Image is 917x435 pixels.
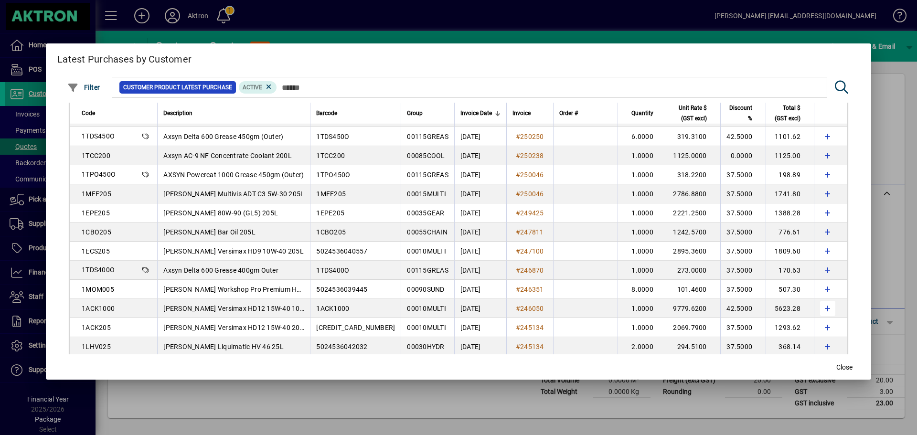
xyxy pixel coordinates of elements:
td: 1388.28 [766,203,814,223]
td: [DATE] [454,242,506,261]
td: 37.5000 [720,184,766,203]
td: [DATE] [454,165,506,184]
span: # [516,209,520,217]
span: # [516,133,520,140]
a: #247100 [512,246,547,256]
span: # [516,286,520,293]
td: 776.61 [766,223,814,242]
td: 1.0000 [618,223,667,242]
span: 249425 [520,209,544,217]
td: 37.5000 [720,337,766,356]
td: [DATE] [454,184,506,203]
td: 6.0000 [618,127,667,146]
span: [PERSON_NAME] 80W-90 (GL5) 205L [163,209,278,217]
span: 00015MULTI [407,190,446,198]
td: [DATE] [454,261,506,280]
span: 245134 [520,324,544,331]
span: 00085COOL [407,152,445,159]
td: 37.5000 [720,223,766,242]
td: 1.0000 [618,203,667,223]
td: 8.0000 [618,280,667,299]
td: 2895.3600 [667,242,720,261]
div: Invoice Date [460,108,501,118]
div: Invoice [512,108,547,118]
span: 1TCC200 [316,152,345,159]
td: [DATE] [454,280,506,299]
span: 1TPO450O [82,170,116,178]
span: Quantity [631,108,653,118]
td: 2.0000 [618,337,667,356]
span: 1ECS205 [82,247,110,255]
td: 1125.00 [766,146,814,165]
span: 1TDS400O [316,266,349,274]
td: 294.5100 [667,337,720,356]
td: 37.5000 [720,242,766,261]
div: Code [82,108,151,118]
button: Close [829,359,860,376]
td: 1741.80 [766,184,814,203]
span: Axsyn Delta 600 Grease 400gm Outer [163,266,278,274]
span: 1TDS400O [82,266,115,274]
a: #246351 [512,284,547,295]
span: 00115GREAS [407,133,448,140]
span: 00035GEAR [407,209,444,217]
span: 00030HYDR [407,343,444,350]
div: Total $ (GST excl) [772,103,809,124]
td: 37.5000 [720,261,766,280]
span: # [516,266,520,274]
td: 1125.0000 [667,146,720,165]
td: [DATE] [454,318,506,337]
td: 198.89 [766,165,814,184]
div: Group [407,108,448,118]
td: 5623.28 [766,299,814,318]
td: 1.0000 [618,242,667,261]
span: 1EPE205 [82,209,110,217]
td: 2786.8800 [667,184,720,203]
td: 1809.60 [766,242,814,261]
span: [PERSON_NAME] Bar Oil 205L [163,228,256,236]
td: 1.0000 [618,184,667,203]
span: 00090SUND [407,286,444,293]
td: [DATE] [454,299,506,318]
span: 1MFE205 [316,190,346,198]
span: Discount % [726,103,753,124]
td: 101.4600 [667,280,720,299]
span: 00055CHAIN [407,228,448,236]
td: 273.0000 [667,261,720,280]
td: 2221.2500 [667,203,720,223]
span: 1CBO205 [316,228,346,236]
span: 00010MULTI [407,305,446,312]
a: #250046 [512,189,547,199]
a: #250046 [512,170,547,180]
td: 1.0000 [618,299,667,318]
td: 1242.5700 [667,223,720,242]
span: [CREDIT_CARD_NUMBER] [316,324,395,331]
span: 247100 [520,247,544,255]
span: # [516,324,520,331]
span: # [516,305,520,312]
span: Code [82,108,95,118]
span: Axsyn AC-9 NF Concentrate Coolant 200L [163,152,292,159]
td: 1.0000 [618,165,667,184]
div: Unit Rate $ (GST excl) [673,103,715,124]
span: 1MFE205 [82,190,111,198]
td: 319.3100 [667,127,720,146]
td: [DATE] [454,146,506,165]
td: 42.5000 [720,127,766,146]
td: 2069.7900 [667,318,720,337]
span: [PERSON_NAME] Versimax HD9 10W-40 205L [163,247,304,255]
td: 507.30 [766,280,814,299]
span: 00010MULTI [407,247,446,255]
td: [DATE] [454,223,506,242]
td: 9779.6200 [667,299,720,318]
div: Order # [559,108,612,118]
a: #250238 [512,150,547,161]
span: 1TDS450O [82,132,115,140]
td: 1.0000 [618,261,667,280]
span: 250238 [520,152,544,159]
a: #245134 [512,341,547,352]
span: 250250 [520,133,544,140]
span: # [516,228,520,236]
td: [DATE] [454,127,506,146]
div: Barcode [316,108,395,118]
